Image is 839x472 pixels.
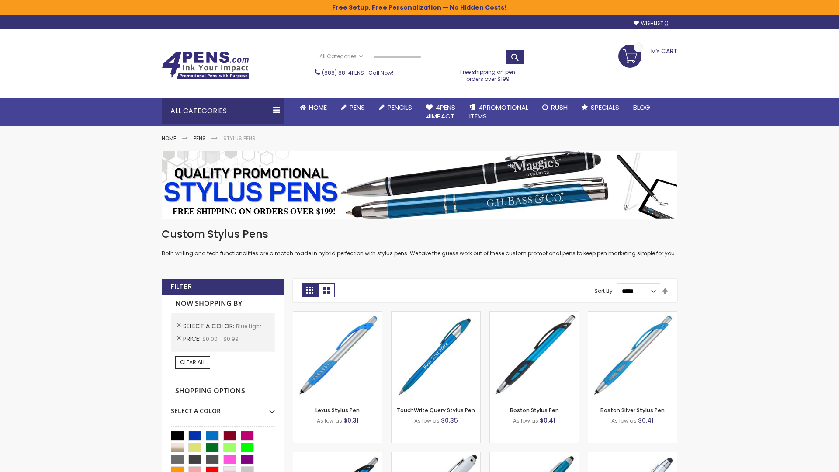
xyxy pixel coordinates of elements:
[334,98,372,117] a: Pens
[392,312,480,400] img: TouchWrite Query Stylus Pen-Blue Light
[319,53,363,60] span: All Categories
[419,98,462,126] a: 4Pens4impact
[490,452,579,459] a: Lory Metallic Stylus Pen-Blue - Light
[162,51,249,79] img: 4Pens Custom Pens and Promotional Products
[293,311,382,319] a: Lexus Stylus Pen-Blue - Light
[490,311,579,319] a: Boston Stylus Pen-Blue - Light
[183,334,202,343] span: Price
[388,103,412,112] span: Pencils
[441,416,458,425] span: $0.35
[575,98,626,117] a: Specials
[162,98,284,124] div: All Categories
[588,452,677,459] a: Silver Cool Grip Stylus Pen-Blue - Light
[588,311,677,319] a: Boston Silver Stylus Pen-Blue - Light
[392,452,480,459] a: Kimberly Logo Stylus Pens-LT-Blue
[414,417,440,424] span: As low as
[293,452,382,459] a: Lexus Metallic Stylus Pen-Blue - Light
[638,416,654,425] span: $0.41
[600,406,665,414] a: Boston Silver Stylus Pen
[309,103,327,112] span: Home
[315,49,367,64] a: All Categories
[551,103,568,112] span: Rush
[175,356,210,368] a: Clear All
[302,283,318,297] strong: Grid
[633,103,650,112] span: Blog
[510,406,559,414] a: Boston Stylus Pen
[171,295,275,313] strong: Now Shopping by
[202,335,239,343] span: $0.00 - $0.99
[315,406,360,414] a: Lexus Stylus Pen
[588,312,677,400] img: Boston Silver Stylus Pen-Blue - Light
[317,417,342,424] span: As low as
[236,323,261,330] span: Blue Light
[350,103,365,112] span: Pens
[513,417,538,424] span: As low as
[451,65,525,83] div: Free shipping on pen orders over $199
[162,227,677,241] h1: Custom Stylus Pens
[392,311,480,319] a: TouchWrite Query Stylus Pen-Blue Light
[180,358,205,366] span: Clear All
[162,151,677,219] img: Stylus Pens
[372,98,419,117] a: Pencils
[171,382,275,401] strong: Shopping Options
[223,135,256,142] strong: Stylus Pens
[322,69,364,76] a: (888) 88-4PENS
[611,417,637,424] span: As low as
[540,416,555,425] span: $0.41
[626,98,657,117] a: Blog
[591,103,619,112] span: Specials
[397,406,475,414] a: TouchWrite Query Stylus Pen
[162,227,677,257] div: Both writing and tech functionalities are a match made in hybrid perfection with stylus pens. We ...
[171,400,275,415] div: Select A Color
[490,312,579,400] img: Boston Stylus Pen-Blue - Light
[293,98,334,117] a: Home
[426,103,455,121] span: 4Pens 4impact
[535,98,575,117] a: Rush
[469,103,528,121] span: 4PROMOTIONAL ITEMS
[183,322,236,330] span: Select A Color
[194,135,206,142] a: Pens
[462,98,535,126] a: 4PROMOTIONALITEMS
[162,135,176,142] a: Home
[293,312,382,400] img: Lexus Stylus Pen-Blue - Light
[594,287,613,295] label: Sort By
[170,282,192,292] strong: Filter
[343,416,359,425] span: $0.31
[322,69,393,76] span: - Call Now!
[634,20,669,27] a: Wishlist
